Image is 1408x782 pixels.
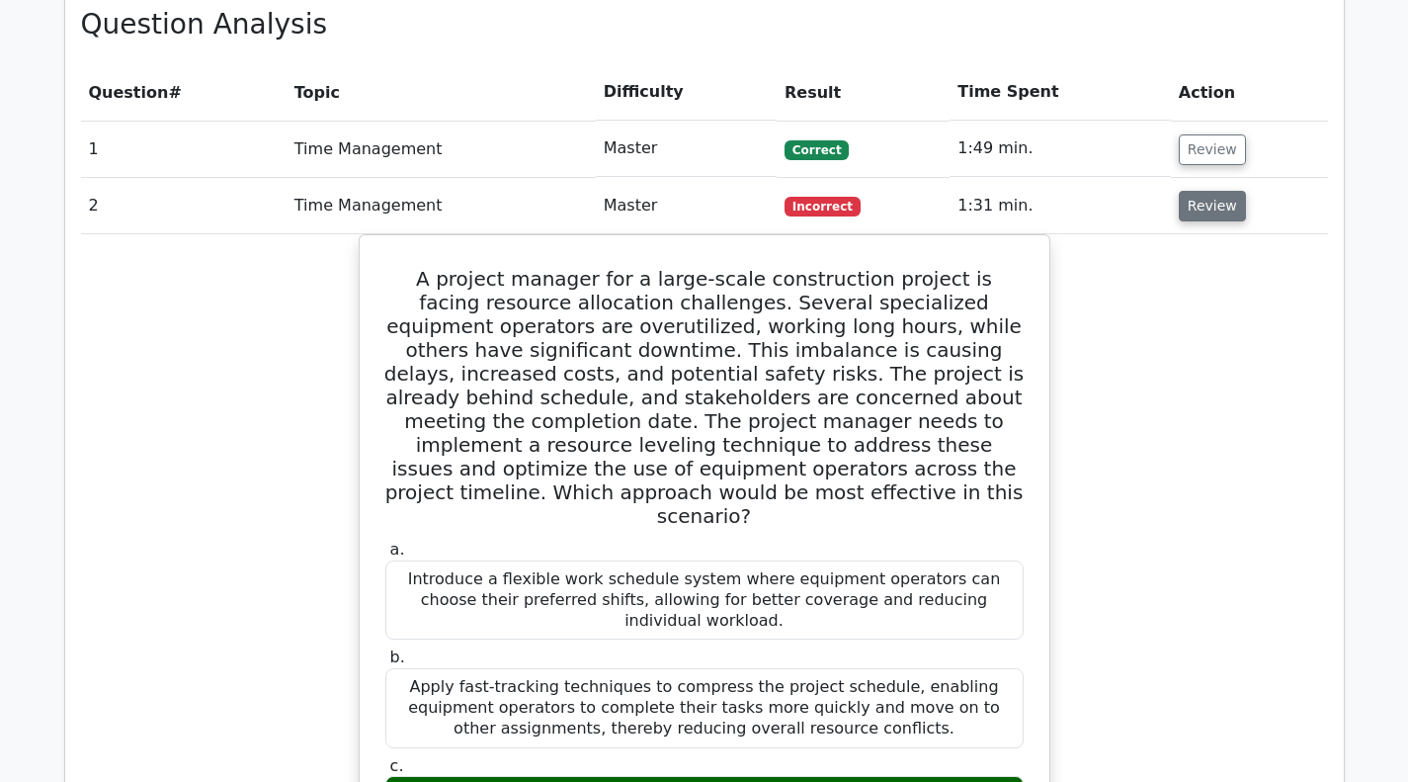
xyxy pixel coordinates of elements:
[785,140,849,160] span: Correct
[89,83,169,102] span: Question
[81,121,287,177] td: 1
[390,540,405,559] span: a.
[596,64,777,121] th: Difficulty
[1179,134,1246,165] button: Review
[1179,191,1246,221] button: Review
[385,561,1024,640] div: Introduce a flexible work schedule system where equipment operators can choose their preferred sh...
[950,121,1171,177] td: 1:49 min.
[785,197,861,217] span: Incorrect
[287,178,596,234] td: Time Management
[390,756,404,775] span: c.
[777,64,950,121] th: Result
[287,121,596,177] td: Time Management
[383,267,1026,528] h5: A project manager for a large-scale construction project is facing resource allocation challenges...
[81,64,287,121] th: #
[596,121,777,177] td: Master
[950,64,1171,121] th: Time Spent
[950,178,1171,234] td: 1:31 min.
[385,668,1024,747] div: Apply fast-tracking techniques to compress the project schedule, enabling equipment operators to ...
[287,64,596,121] th: Topic
[81,178,287,234] td: 2
[1171,64,1328,121] th: Action
[596,178,777,234] td: Master
[390,648,405,666] span: b.
[81,8,1328,42] h3: Question Analysis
